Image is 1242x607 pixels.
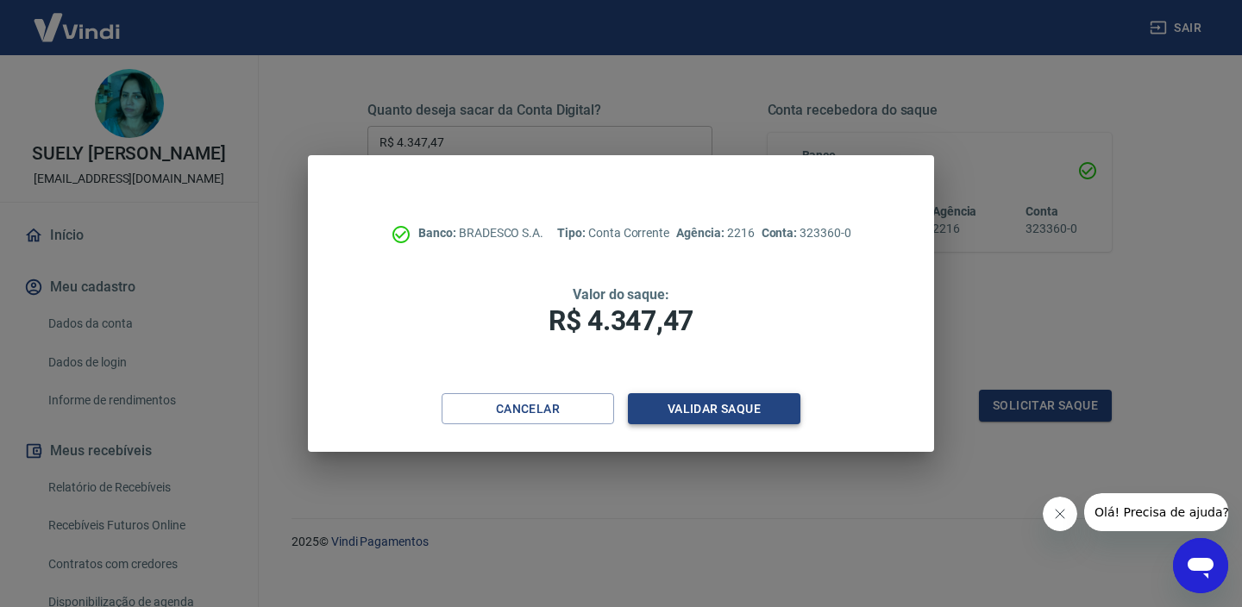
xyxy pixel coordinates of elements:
p: BRADESCO S.A. [418,224,543,242]
span: Tipo: [557,226,588,240]
span: Olá! Precisa de ajuda? [10,12,145,26]
span: Banco: [418,226,459,240]
button: Validar saque [628,393,800,425]
p: 2216 [676,224,754,242]
span: Agência: [676,226,727,240]
span: R$ 4.347,47 [549,304,693,337]
p: 323360-0 [762,224,851,242]
iframe: Mensagem da empresa [1084,493,1228,531]
iframe: Botão para abrir a janela de mensagens [1173,538,1228,593]
button: Cancelar [442,393,614,425]
iframe: Fechar mensagem [1043,497,1077,531]
p: Conta Corrente [557,224,669,242]
span: Valor do saque: [573,286,669,303]
span: Conta: [762,226,800,240]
